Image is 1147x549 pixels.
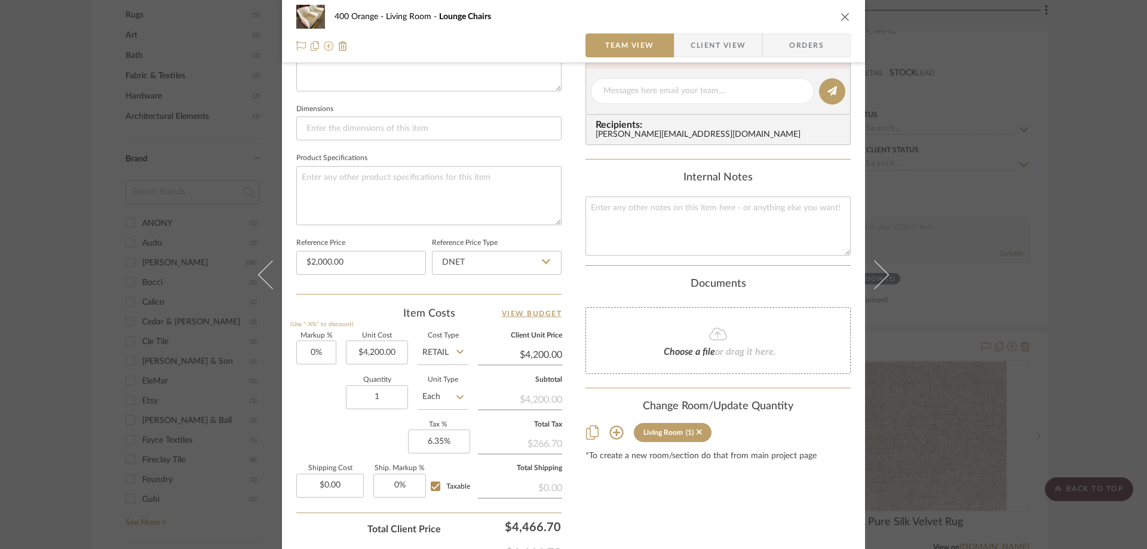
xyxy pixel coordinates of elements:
[478,476,562,498] div: $0.00
[408,422,468,428] label: Tax %
[432,240,498,246] label: Reference Price Type
[478,377,562,383] label: Subtotal
[373,465,426,471] label: Ship. Markup %
[335,13,386,21] span: 400 Orange
[605,33,654,57] span: Team View
[478,388,562,409] div: $4,200.00
[296,306,562,321] div: Item Costs
[478,465,562,471] label: Total Shipping
[338,41,348,51] img: Remove from project
[686,428,694,437] div: (1)
[296,240,345,246] label: Reference Price
[346,377,408,383] label: Quantity
[776,33,837,57] span: Orders
[296,465,364,471] label: Shipping Cost
[596,119,845,130] span: Recipients:
[715,347,776,357] span: or drag it here.
[296,5,325,29] img: 8bf68dbe-6214-40c9-8d13-efc986a67ddd_48x40.jpg
[346,333,408,339] label: Unit Cost
[296,106,333,112] label: Dimensions
[585,171,851,185] div: Internal Notes
[439,13,491,21] span: Lounge Chairs
[502,306,562,321] a: View Budget
[691,33,746,57] span: Client View
[840,11,851,22] button: close
[386,13,439,21] span: Living Room
[478,333,562,339] label: Client Unit Price
[478,422,562,428] label: Total Tax
[596,130,845,140] div: [PERSON_NAME][EMAIL_ADDRESS][DOMAIN_NAME]
[643,428,683,437] div: Living Room
[418,333,468,339] label: Cost Type
[296,116,562,140] input: Enter the dimensions of this item
[447,515,566,539] div: $4,466.70
[478,432,562,453] div: $266.70
[418,377,468,383] label: Unit Type
[585,452,851,461] div: *To create a new room/section do that from main project page
[446,483,470,490] span: Taxable
[585,400,851,413] div: Change Room/Update Quantity
[367,522,441,536] span: Total Client Price
[585,278,851,291] div: Documents
[296,155,367,161] label: Product Specifications
[664,347,715,357] span: Choose a file
[296,333,336,339] label: Markup %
